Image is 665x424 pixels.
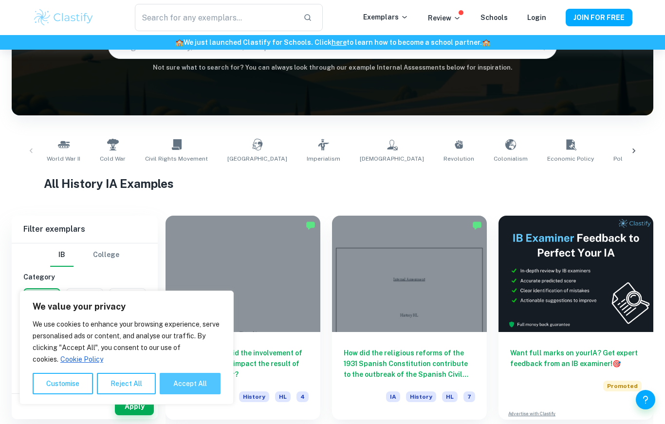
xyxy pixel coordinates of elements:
a: Cookie Policy [60,355,104,364]
span: World War II [47,154,80,163]
button: Customise [33,373,93,394]
span: HL [442,391,458,402]
span: 7 [463,391,475,402]
img: Clastify logo [33,8,94,27]
p: Exemplars [363,12,408,22]
a: Want full marks on yourIA? Get expert feedback from an IB examiner!PromotedAdvertise with Clastify [499,216,653,420]
p: Review [428,13,461,23]
button: JOIN FOR FREE [566,9,632,26]
span: Imperialism [307,154,340,163]
a: here [332,38,347,46]
button: Apply [115,398,154,415]
p: We value your privacy [33,301,221,313]
img: Marked [472,221,482,230]
h6: Category [23,272,146,282]
h6: To what extent did the involvement of the Soviet Union impact the result of the Iran-Iraq War? [177,348,309,380]
p: We use cookies to enhance your browsing experience, serve personalised ads or content, and analys... [33,318,221,365]
span: Cold War [100,154,126,163]
button: TOK [110,289,146,312]
button: EE [67,289,103,312]
span: 4 [296,391,309,402]
span: 🎯 [612,360,621,368]
h1: All History IA Examples [44,175,621,192]
button: Reject All [97,373,156,394]
span: 🏫 [175,38,184,46]
span: History [406,391,436,402]
span: Civil Rights Movement [145,154,208,163]
div: Filter type choice [50,243,119,267]
button: IB [50,243,74,267]
span: 🏫 [482,38,490,46]
h6: Not sure what to search for? You can always look through our example Internal Assessments below f... [12,63,653,73]
input: Search for any exemplars... [135,4,296,31]
button: Help and Feedback [636,390,655,409]
h6: Filter exemplars [12,216,158,243]
h6: How did the religious reforms of the 1931 Spanish Constitution contribute to the outbreak of the ... [344,348,475,380]
h6: We just launched Clastify for Schools. Click to learn how to become a school partner. [2,37,663,48]
button: IA [24,289,59,313]
a: Advertise with Clastify [508,410,555,417]
a: Login [527,14,546,21]
img: Thumbnail [499,216,653,332]
a: To what extent did the involvement of the Soviet Union impact the result of the Iran-Iraq War?IAH... [166,216,320,420]
img: Marked [306,221,315,230]
button: Accept All [160,373,221,394]
span: IA [386,391,400,402]
span: HL [275,391,291,402]
a: How did the religious reforms of the 1931 Spanish Constitution contribute to the outbreak of the ... [332,216,487,420]
span: [DEMOGRAPHIC_DATA] [360,154,424,163]
span: Colonialism [494,154,528,163]
span: History [239,391,269,402]
div: We value your privacy [19,291,234,405]
h6: Want full marks on your IA ? Get expert feedback from an IB examiner! [510,348,642,369]
a: Schools [480,14,508,21]
span: Revolution [443,154,474,163]
span: [GEOGRAPHIC_DATA] [227,154,287,163]
button: College [93,243,119,267]
span: Economic Policy [547,154,594,163]
span: Promoted [603,381,642,391]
